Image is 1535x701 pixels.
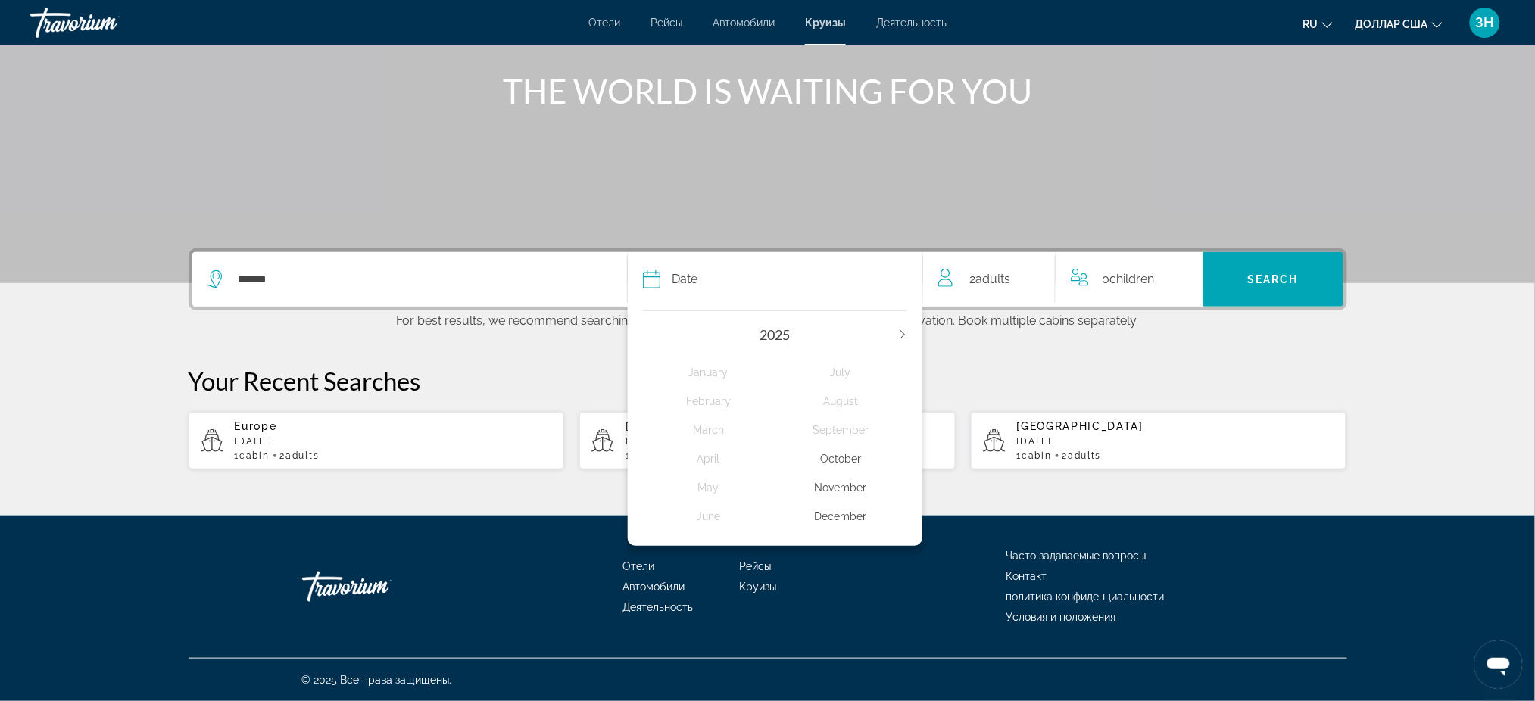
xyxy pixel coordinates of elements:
button: Select july 2025 [775,358,907,387]
div: October [775,445,907,472]
div: Search widget [192,252,1343,307]
div: November [775,474,907,501]
a: Часто задаваемые вопросы [1006,550,1147,562]
font: ru [1303,18,1318,30]
span: 1 [626,450,660,461]
div: Date picker [628,303,922,546]
span: 2 [1062,450,1102,461]
button: Select october 2025 [775,444,907,473]
a: Круизы [739,581,776,593]
button: [GEOGRAPHIC_DATA][DATE]1cabin2Adults [579,411,956,470]
button: Travelers: 2 adults, 0 children [923,252,1203,307]
button: Previous year [643,329,652,340]
iframe: Кнопка запуска окна обмена сообщениями [1474,640,1523,689]
div: December [775,503,907,530]
span: cabin [239,450,269,461]
button: Search [1203,252,1343,307]
span: Adults [976,272,1011,286]
h1: THE WORLD IS WAITING FOR YOU [484,71,1052,111]
input: Select cruise destination [237,268,604,291]
span: Adults [285,450,319,461]
button: Изменить валюту [1356,13,1443,35]
a: Отели [588,17,620,29]
a: Условия и положения [1006,611,1116,623]
a: Контакт [1006,570,1047,582]
a: Автомобили [622,581,685,593]
a: Иди домой [302,564,454,609]
a: политика конфиденциальности [1006,590,1165,603]
a: Автомобили [713,17,775,29]
a: Травориум [30,3,182,42]
font: ЗН [1476,14,1494,30]
a: Деятельность [876,17,947,29]
p: [DATE] [1017,436,1335,447]
button: Select march 2025 [643,416,775,444]
span: Search [1247,273,1299,285]
span: cabin [1022,450,1052,461]
span: Date [672,269,698,290]
button: Изменить язык [1303,13,1333,35]
span: 0 [1103,269,1155,290]
span: Children [1110,272,1155,286]
span: 2025 [760,326,790,343]
button: Select february 2025 [643,387,775,416]
font: доллар США [1356,18,1428,30]
button: Select june 2025 [643,502,775,531]
span: Europe [235,420,277,432]
button: Select january 2025 [643,358,775,387]
span: Adults [1069,450,1102,461]
button: Europe[DATE]1cabin2Adults [189,411,565,470]
span: [GEOGRAPHIC_DATA] [626,420,753,432]
font: © 2025 Все права защищены. [302,674,452,686]
span: 2 [970,269,1011,290]
span: [GEOGRAPHIC_DATA] [1017,420,1144,432]
a: Деятельность [622,601,693,613]
p: [DATE] [626,436,944,447]
p: [DATE] [235,436,553,447]
button: Next year [898,329,907,340]
button: Select cruise date [643,252,907,307]
button: Select november 2025 [775,473,907,502]
a: Рейсы [651,17,682,29]
button: Меню пользователя [1465,7,1505,39]
a: Круизы [805,17,846,29]
p: For best results, we recommend searching for a maximum of 4 occupants at a time, per reservation.... [189,310,1347,328]
button: [GEOGRAPHIC_DATA][DATE]1cabin2Adults [971,411,1347,470]
button: Select april 2025 [643,444,775,473]
button: Select december 2025 [775,502,907,531]
a: Рейсы [739,560,771,572]
span: 1 [1017,450,1052,461]
span: 1 [235,450,270,461]
a: Отели [622,560,654,572]
span: 2 [280,450,320,461]
button: Select september 2025 [775,416,907,444]
p: Your Recent Searches [189,366,1347,396]
button: Select may 2025 [643,473,775,502]
button: Select august 2025 [775,387,907,416]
